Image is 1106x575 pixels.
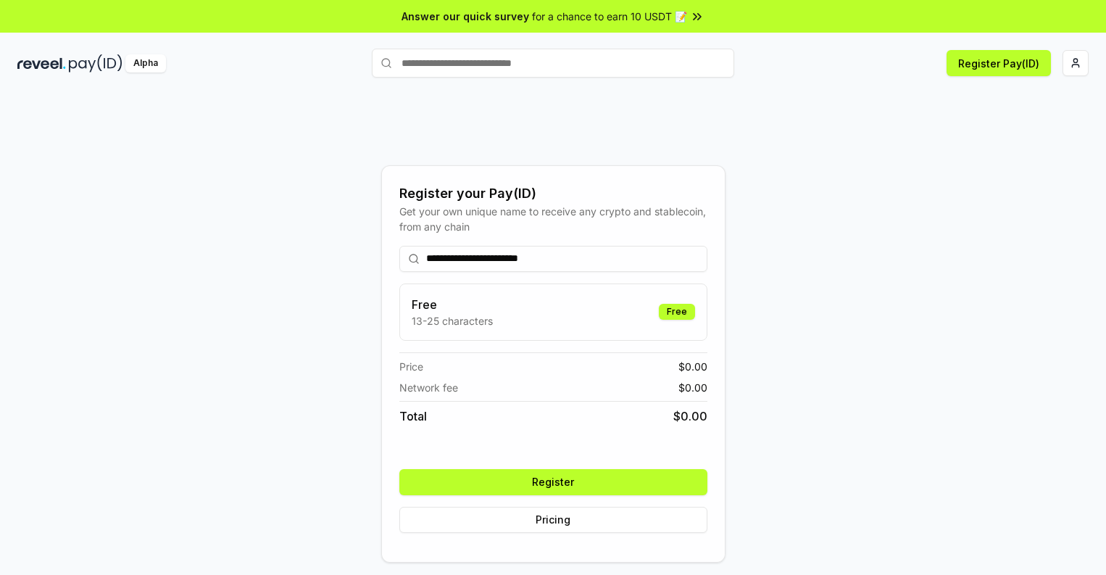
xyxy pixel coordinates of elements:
[399,204,707,234] div: Get your own unique name to receive any crypto and stablecoin, from any chain
[673,408,707,425] span: $ 0.00
[947,50,1051,76] button: Register Pay(ID)
[125,54,166,73] div: Alpha
[399,469,707,495] button: Register
[659,304,695,320] div: Free
[399,507,707,533] button: Pricing
[399,359,423,374] span: Price
[17,54,66,73] img: reveel_dark
[678,380,707,395] span: $ 0.00
[678,359,707,374] span: $ 0.00
[399,380,458,395] span: Network fee
[399,183,707,204] div: Register your Pay(ID)
[69,54,122,73] img: pay_id
[402,9,529,24] span: Answer our quick survey
[399,408,427,425] span: Total
[412,296,493,313] h3: Free
[412,313,493,328] p: 13-25 characters
[532,9,687,24] span: for a chance to earn 10 USDT 📝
